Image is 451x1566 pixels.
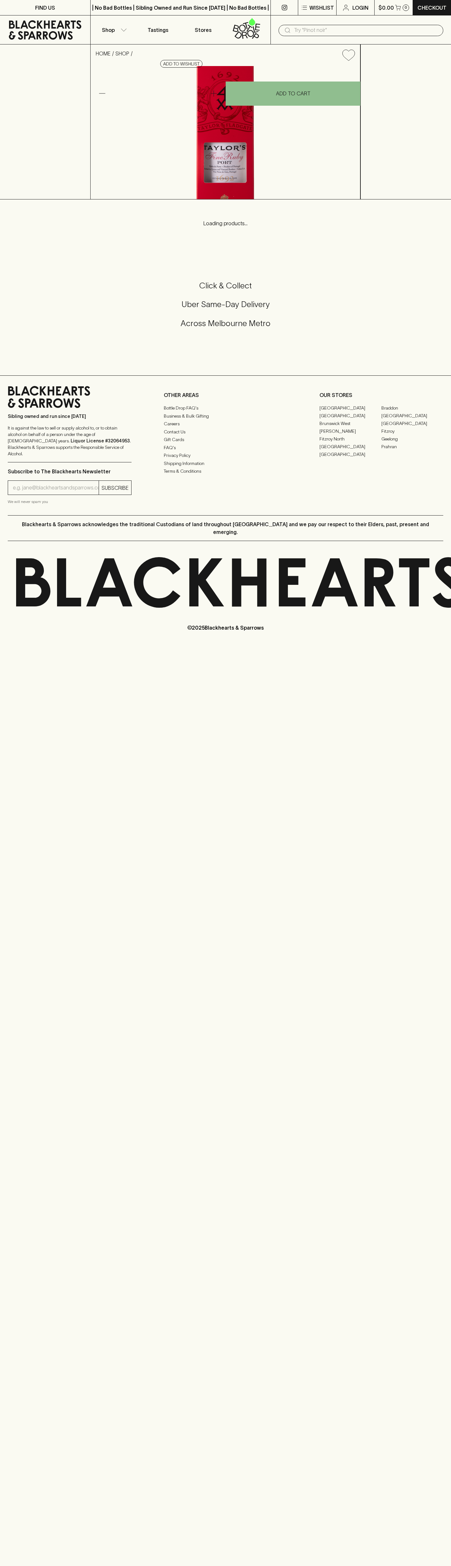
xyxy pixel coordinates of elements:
p: Sibling owned and run since [DATE] [8,413,132,420]
p: Shop [102,26,115,34]
a: HOME [96,51,111,56]
a: [GEOGRAPHIC_DATA] [319,404,381,412]
a: Terms & Conditions [164,468,288,475]
h5: Across Melbourne Metro [8,318,443,329]
p: FIND US [35,4,55,12]
a: SHOP [115,51,129,56]
a: [GEOGRAPHIC_DATA] [319,412,381,420]
a: Gift Cards [164,436,288,444]
h5: Click & Collect [8,280,443,291]
p: It is against the law to sell or supply alcohol to, or to obtain alcohol on behalf of a person un... [8,425,132,457]
a: FAQ's [164,444,288,451]
button: Add to wishlist [340,47,358,63]
a: Business & Bulk Gifting [164,412,288,420]
p: Login [352,4,368,12]
a: [PERSON_NAME] [319,427,381,435]
a: Privacy Policy [164,452,288,459]
p: Stores [195,26,211,34]
p: SUBSCRIBE [102,484,129,492]
button: SUBSCRIBE [99,481,131,495]
p: Wishlist [309,4,334,12]
a: Braddon [381,404,443,412]
p: We will never spam you [8,498,132,505]
a: Careers [164,420,288,428]
h5: Uber Same-Day Delivery [8,299,443,310]
p: OTHER AREAS [164,391,288,399]
strong: Liquor License #32064953 [71,438,130,443]
a: Tastings [135,15,181,44]
button: Shop [91,15,136,44]
p: OUR STORES [319,391,443,399]
p: Blackhearts & Sparrows acknowledges the traditional Custodians of land throughout [GEOGRAPHIC_DAT... [13,520,438,536]
button: Add to wishlist [160,60,202,68]
a: [GEOGRAPHIC_DATA] [381,420,443,427]
p: ADD TO CART [276,90,310,97]
a: Contact Us [164,428,288,436]
a: [GEOGRAPHIC_DATA] [319,443,381,450]
input: Try "Pinot noir" [294,25,438,35]
a: Bottle Drop FAQ's [164,404,288,412]
button: ADD TO CART [226,82,360,106]
a: Geelong [381,435,443,443]
a: [GEOGRAPHIC_DATA] [319,450,381,458]
input: e.g. jane@blackheartsandsparrows.com.au [13,483,99,493]
p: Checkout [417,4,446,12]
a: Prahran [381,443,443,450]
p: Subscribe to The Blackhearts Newsletter [8,468,132,475]
a: Fitzroy North [319,435,381,443]
p: 0 [405,6,407,9]
p: $0.00 [378,4,394,12]
p: Tastings [148,26,168,34]
a: Shipping Information [164,459,288,467]
a: Stores [181,15,226,44]
a: [GEOGRAPHIC_DATA] [381,412,443,420]
a: Fitzroy [381,427,443,435]
img: 38675.png [91,66,360,199]
div: Call to action block [8,255,443,362]
p: Loading products... [6,219,445,227]
a: Brunswick West [319,420,381,427]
